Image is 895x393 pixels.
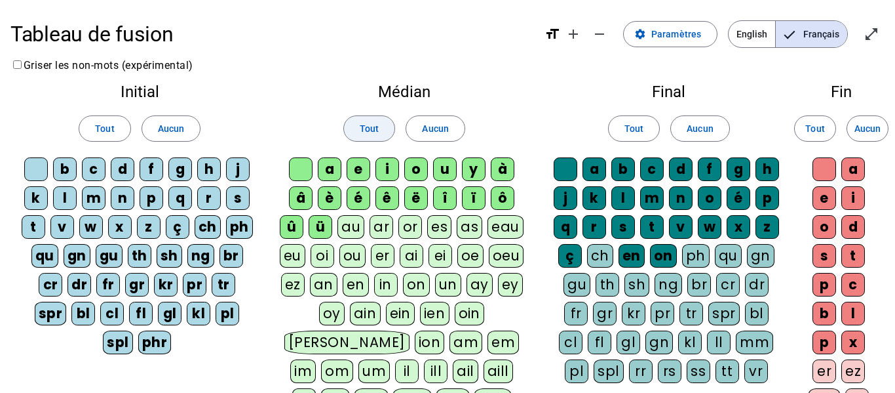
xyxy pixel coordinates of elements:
div: c [640,157,664,181]
div: o [404,157,428,181]
button: Tout [343,115,395,142]
div: fl [129,302,153,325]
span: Tout [95,121,114,136]
div: spr [35,302,67,325]
div: y [462,157,486,181]
div: gu [96,244,123,268]
div: a [318,157,341,181]
div: gr [125,273,149,297]
div: ç [166,215,189,239]
div: ch [195,215,221,239]
div: oeu [489,244,524,268]
span: English [729,21,775,47]
div: as [457,215,482,239]
span: Tout [624,121,643,136]
div: ez [841,360,865,383]
div: vr [744,360,768,383]
mat-icon: open_in_full [864,26,879,42]
div: é [347,186,370,210]
mat-icon: add [565,26,581,42]
button: Tout [608,115,660,142]
div: ill [424,360,447,383]
div: pr [183,273,206,297]
div: tt [715,360,739,383]
div: un [435,273,461,297]
div: l [611,186,635,210]
div: dr [745,273,769,297]
div: oin [455,302,485,325]
div: l [841,302,865,325]
h2: Final [550,84,788,100]
button: Tout [794,115,836,142]
div: k [582,186,606,210]
div: in [374,273,398,297]
div: g [168,157,192,181]
div: ail [453,360,478,383]
div: r [582,215,606,239]
mat-icon: settings [634,28,646,40]
div: û [280,215,303,239]
button: Entrer en plein écran [858,21,885,47]
div: aill [484,360,513,383]
div: h [197,157,221,181]
div: s [226,186,250,210]
div: o [698,186,721,210]
div: bl [71,302,95,325]
div: n [111,186,134,210]
div: p [812,273,836,297]
div: p [140,186,163,210]
mat-icon: format_size [544,26,560,42]
h2: Initial [21,84,258,100]
div: fr [564,302,588,325]
div: ou [339,244,366,268]
div: oy [319,302,345,325]
div: x [108,215,132,239]
button: Tout [79,115,130,142]
div: ai [400,244,423,268]
div: th [128,244,151,268]
span: Aucun [854,121,881,136]
span: Aucun [422,121,448,136]
div: an [310,273,337,297]
div: eau [487,215,524,239]
div: qu [715,244,742,268]
div: ê [375,186,399,210]
div: am [449,331,482,354]
div: sh [624,273,649,297]
div: eu [280,244,305,268]
div: qu [31,244,58,268]
div: dr [67,273,91,297]
div: rs [658,360,681,383]
div: mm [736,331,773,354]
div: gn [64,244,90,268]
span: Aucun [687,121,713,136]
div: q [168,186,192,210]
div: q [554,215,577,239]
h1: Tableau de fusion [10,13,534,55]
div: ez [281,273,305,297]
div: p [755,186,779,210]
div: ei [428,244,452,268]
div: g [727,157,750,181]
div: m [640,186,664,210]
div: cr [39,273,62,297]
div: ü [309,215,332,239]
div: w [698,215,721,239]
div: c [841,273,865,297]
div: il [395,360,419,383]
div: m [82,186,105,210]
button: Augmenter la taille de la police [560,21,586,47]
button: Aucun [847,115,888,142]
div: ng [187,244,214,268]
div: â [289,186,313,210]
div: ion [415,331,445,354]
div: bl [745,302,769,325]
div: j [226,157,250,181]
div: spl [103,331,133,354]
div: p [812,331,836,354]
div: fr [96,273,120,297]
div: es [427,215,451,239]
div: pl [565,360,588,383]
button: Aucun [406,115,465,142]
div: kr [622,302,645,325]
